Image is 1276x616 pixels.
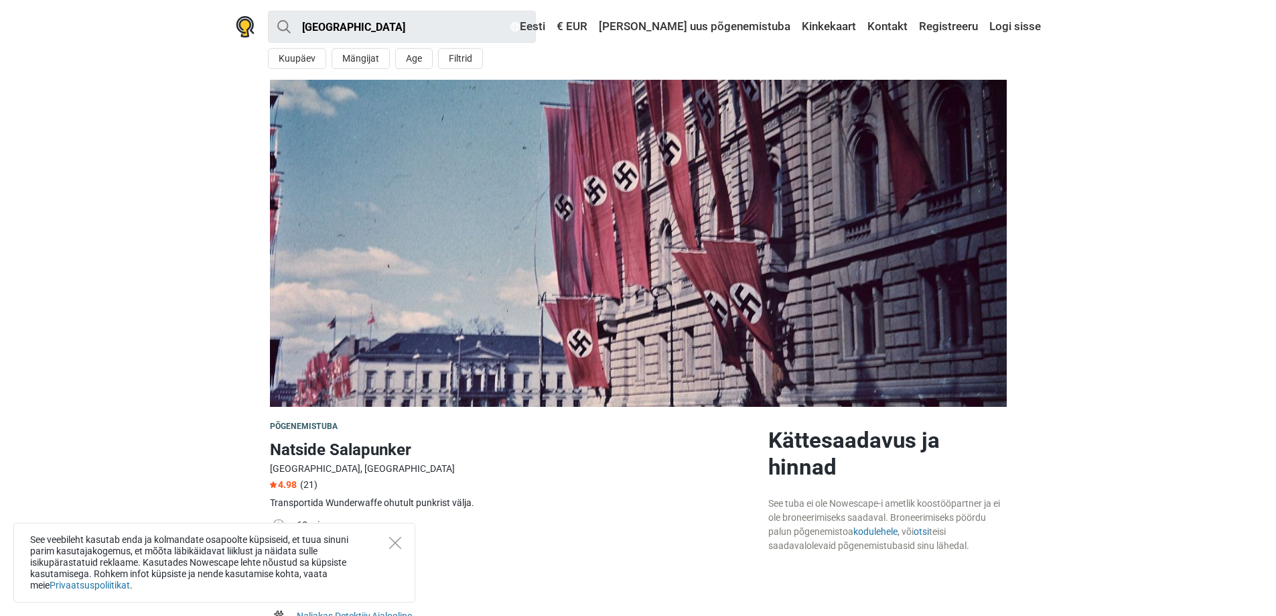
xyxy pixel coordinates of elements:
[864,15,911,39] a: Kontakt
[297,536,758,556] td: 1 - 5 mängijat
[768,497,1007,553] div: See tuba ei ole Nowescape-i ametlik koostööpartner ja ei ole broneerimiseks saadaval. Broneerimis...
[553,15,591,39] a: € EUR
[270,438,758,462] h1: Natside Salapunker
[236,16,255,38] img: Nowescape logo
[768,427,1007,481] h2: Kättesaadavus ja hinnad
[13,523,415,603] div: See veebileht kasutab enda ja kolmandate osapoolte küpsiseid, et tuua sinuni parim kasutajakogemu...
[395,48,433,69] button: Age
[268,11,536,43] input: proovi “Tallinn”
[270,422,338,431] span: Põgenemistuba
[853,526,898,537] a: kodulehele
[270,462,758,476] div: [GEOGRAPHIC_DATA], [GEOGRAPHIC_DATA]
[50,580,130,591] a: Privaatsuspoliitikat
[595,15,794,39] a: [PERSON_NAME] uus põgenemistuba
[916,15,981,39] a: Registreeru
[507,15,549,39] a: Eesti
[332,48,390,69] button: Mängijat
[438,48,483,69] button: Filtrid
[297,517,758,536] td: 60 min
[270,481,277,488] img: Star
[270,80,1007,407] img: Natside Salapunker photo 1
[389,537,401,549] button: Close
[270,479,297,490] span: 4.98
[297,576,758,591] div: Väga hea:
[268,48,326,69] button: Kuupäev
[798,15,859,39] a: Kinkekaart
[986,15,1041,39] a: Logi sisse
[510,22,520,32] img: Eesti
[300,479,317,490] span: (21)
[914,526,929,537] a: otsi
[270,496,758,510] div: Transportida Wunderwaffe ohutult punkrist välja.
